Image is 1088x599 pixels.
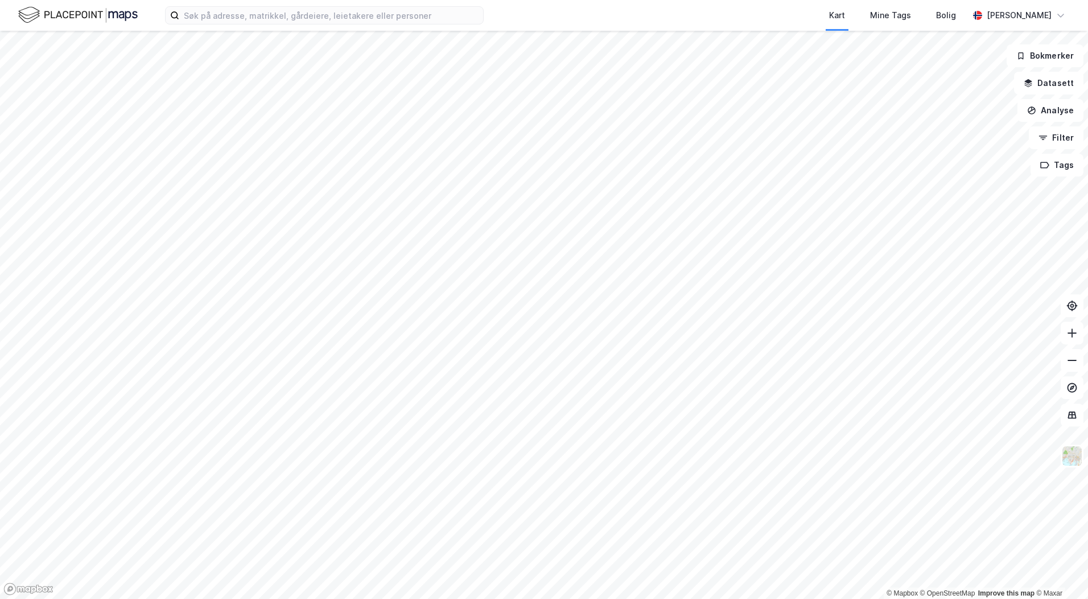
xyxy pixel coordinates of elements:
[1031,544,1088,599] div: Kontrollprogram for chat
[920,589,975,597] a: OpenStreetMap
[1029,126,1083,149] button: Filter
[1031,154,1083,177] button: Tags
[1031,544,1088,599] iframe: Chat Widget
[1007,44,1083,67] button: Bokmerker
[887,589,918,597] a: Mapbox
[179,7,483,24] input: Søk på adresse, matrikkel, gårdeiere, leietakere eller personer
[18,5,138,25] img: logo.f888ab2527a4732fd821a326f86c7f29.svg
[829,9,845,22] div: Kart
[936,9,956,22] div: Bolig
[978,589,1035,597] a: Improve this map
[1017,99,1083,122] button: Analyse
[1014,72,1083,95] button: Datasett
[987,9,1052,22] div: [PERSON_NAME]
[3,582,53,596] a: Mapbox homepage
[1061,445,1083,467] img: Z
[870,9,911,22] div: Mine Tags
